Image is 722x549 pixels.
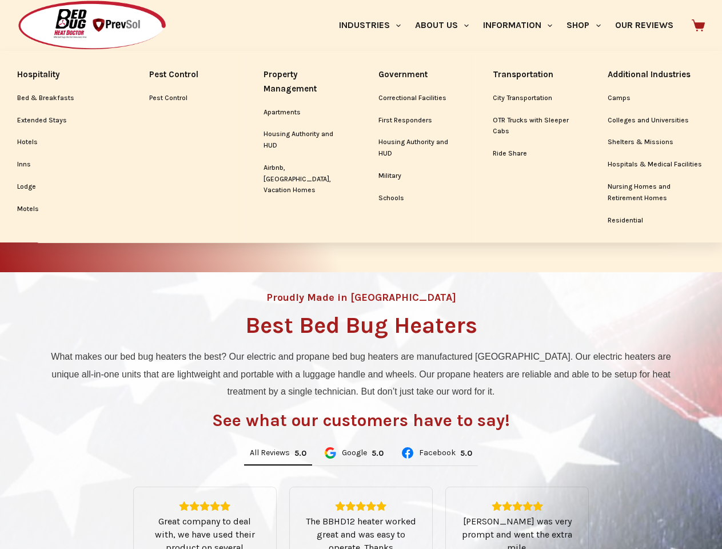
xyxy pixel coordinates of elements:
div: 5.0 [460,448,472,458]
a: Motels [17,198,114,220]
a: Schools [378,188,458,209]
a: Property Management [264,62,344,101]
a: Lodge [17,176,114,198]
a: Hospitality [17,62,114,87]
a: Pest Control [149,62,229,87]
a: Apartments [264,102,344,124]
div: Rating: 5.0 out of 5 [372,448,384,458]
a: Government [378,62,458,87]
span: Facebook [419,449,456,457]
div: 5.0 [294,448,306,458]
a: Pest Control [149,87,229,109]
p: What makes our bed bug heaters the best? Our electric and propane bed bug heaters are manufacture... [42,348,680,400]
h4: Proudly Made in [GEOGRAPHIC_DATA] [266,292,456,303]
div: 5.0 [372,448,384,458]
a: Colleges and Universities [608,110,705,132]
a: Nursing Homes and Retirement Homes [608,176,705,209]
span: All Reviews [250,449,290,457]
a: Residential [608,210,705,232]
a: Transportation [493,62,573,87]
a: First Responders [378,110,458,132]
a: Housing Authority and HUD [264,124,344,157]
h3: See what our customers have to say! [212,412,510,429]
a: Ride Share [493,143,573,165]
div: Rating: 5.0 out of 5 [304,501,418,511]
div: Rating: 5.0 out of 5 [147,501,262,511]
button: Open LiveChat chat widget [9,5,43,39]
a: Housing Authority and HUD [378,132,458,165]
div: Rating: 5.0 out of 5 [294,448,306,458]
div: Rating: 5.0 out of 5 [460,501,575,511]
span: Google [342,449,367,457]
a: Additional Industries [608,62,705,87]
a: Hospitals & Medical Facilities [608,154,705,176]
h1: Best Bed Bug Heaters [245,314,477,337]
a: Inns [17,154,114,176]
a: Military [378,165,458,187]
a: Correctional Facilities [378,87,458,109]
a: Hotels [17,132,114,153]
a: Shelters & Missions [608,132,705,153]
a: Camps [608,87,705,109]
a: Bed & Breakfasts [17,87,114,109]
a: Airbnb, [GEOGRAPHIC_DATA], Vacation Homes [264,157,344,201]
div: Rating: 5.0 out of 5 [460,448,472,458]
a: Extended Stays [17,110,114,132]
a: City Transportation [493,87,573,109]
a: OTR Trucks with Sleeper Cabs [493,110,573,143]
